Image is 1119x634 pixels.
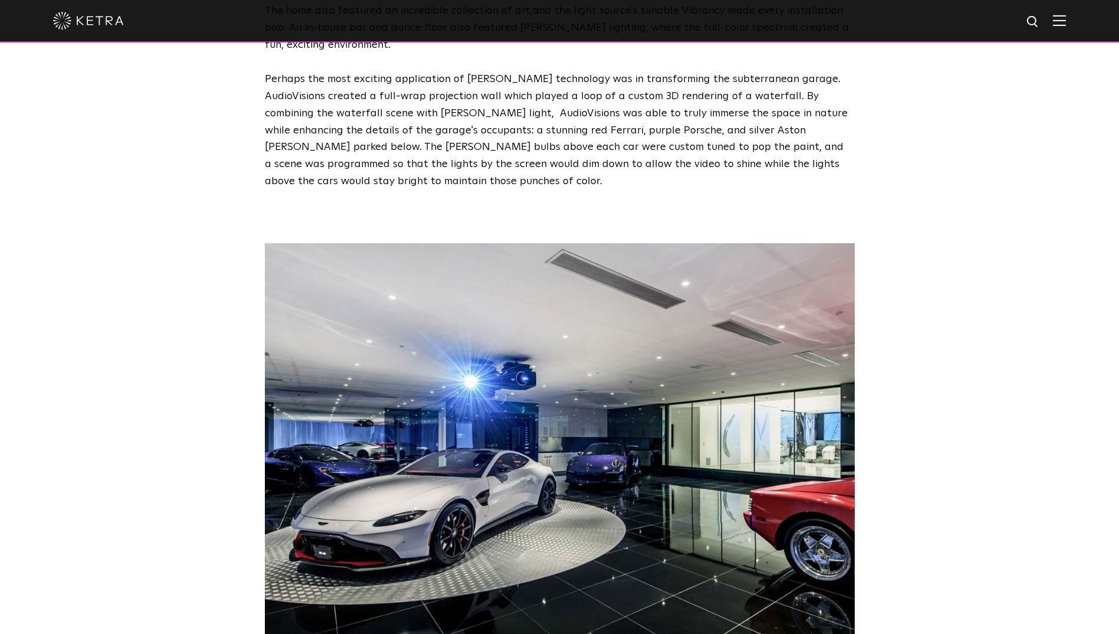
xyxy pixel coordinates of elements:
[53,12,124,30] img: ketra-logo-2019-white
[265,5,849,50] span: and the light source's tunable Vibrancy made every installation pop. An in-house bar and dance fl...
[1026,15,1041,30] img: search icon
[1053,15,1066,26] img: Hamburger%20Nav.svg
[265,74,848,187] span: Perhaps the most exciting application of [PERSON_NAME] technology was in transforming the subterr...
